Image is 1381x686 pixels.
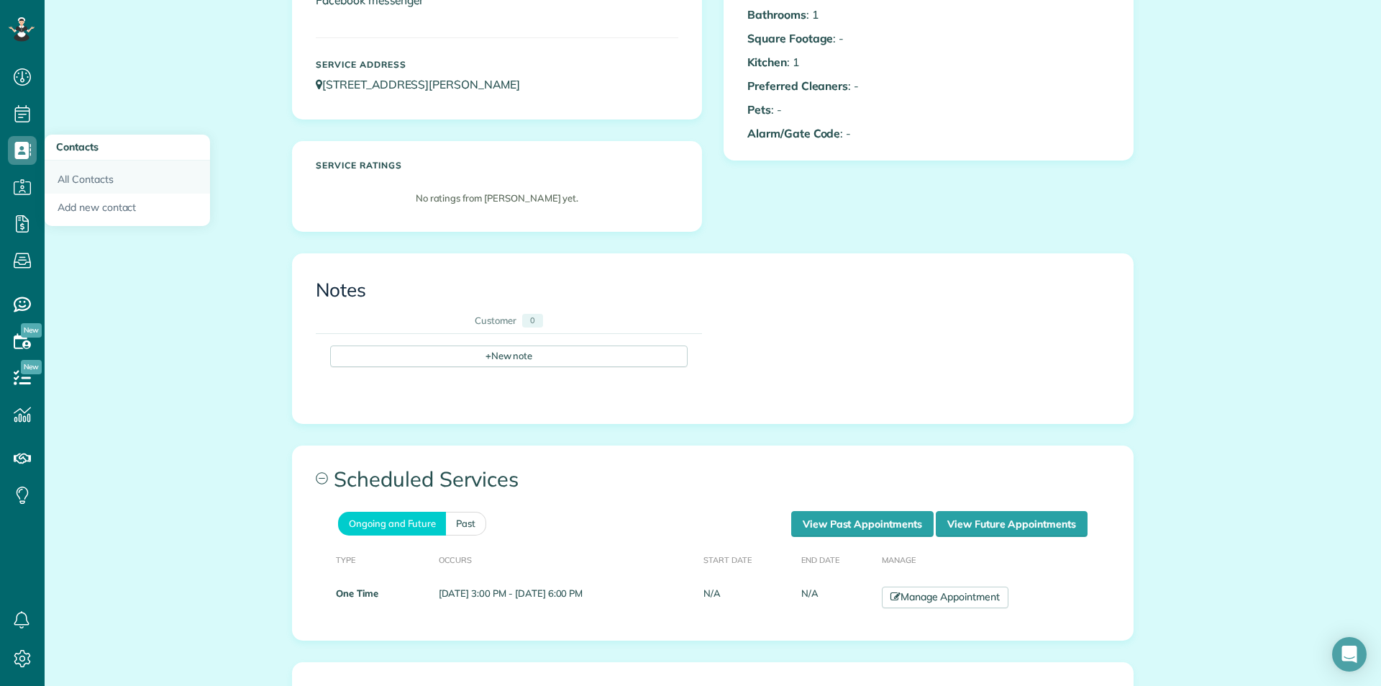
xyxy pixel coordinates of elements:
[747,31,833,45] b: Square Footage
[747,78,848,93] b: Preferred Cleaners
[316,77,534,91] a: [STREET_ADDRESS][PERSON_NAME]
[747,126,840,140] b: Alarm/Gate Code
[522,314,543,328] div: 0
[475,314,516,328] div: Customer
[21,323,42,338] span: New
[747,6,918,23] p: : 1
[747,55,787,69] b: Kitchen
[45,194,210,227] a: Add new contact
[698,581,795,614] td: N/A
[882,587,1008,608] a: Manage Appointment
[316,280,1110,301] h3: Notes
[316,60,678,69] h5: Service Address
[747,78,918,94] p: : -
[1332,637,1367,672] div: Open Intercom Messenger
[323,191,671,205] p: No ratings from [PERSON_NAME] yet.
[936,511,1088,537] a: View Future Appointments
[21,360,42,374] span: New
[56,140,99,153] span: Contacts
[747,101,918,118] p: : -
[791,511,934,537] a: View Past Appointments
[433,537,698,581] th: Occurs
[314,537,433,581] th: Type
[293,446,1133,511] a: Scheduled Services
[486,349,491,362] span: +
[433,581,698,614] td: [DATE] 3:00 PM - [DATE] 6:00 PM
[796,581,876,614] td: N/A
[336,587,378,599] strong: One Time
[796,537,876,581] th: End Date
[747,30,918,47] p: : -
[338,512,446,536] a: Ongoing and Future
[45,161,210,194] a: All Contacts
[316,161,678,170] h5: Service ratings
[747,7,806,22] b: Bathrooms
[747,125,918,142] p: : -
[876,537,1111,581] th: Manage
[330,346,688,367] div: New note
[747,102,771,117] b: Pets
[698,537,795,581] th: Start Date
[747,54,918,71] p: : 1
[446,512,486,536] a: Past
